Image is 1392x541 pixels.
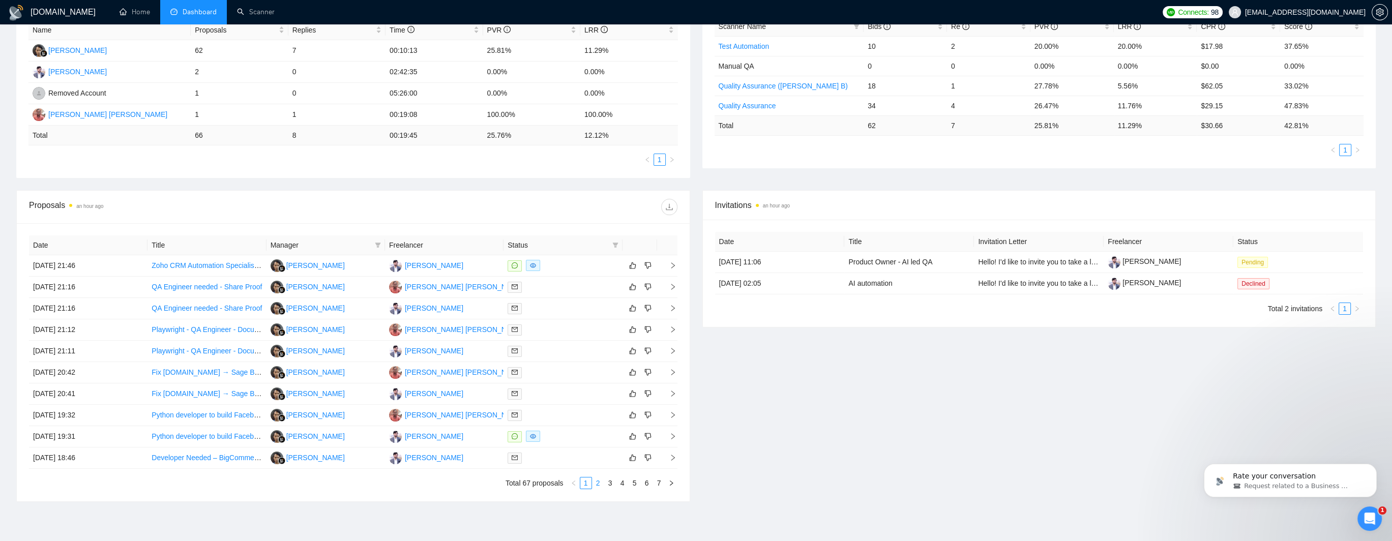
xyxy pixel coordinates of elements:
td: 26.47% [1030,96,1114,115]
span: dislike [644,325,651,334]
img: gigradar-bm.png [278,436,285,443]
div: [PERSON_NAME] [405,303,463,314]
img: SV [389,387,402,400]
th: Proposals [191,20,288,40]
li: 1 [580,477,592,489]
td: 05:26:00 [386,83,483,104]
span: Bids [868,22,891,31]
a: II[PERSON_NAME] [271,368,345,376]
a: Declined [1237,279,1273,287]
a: II[PERSON_NAME] [271,282,345,290]
img: Profile image for AI Assistant from GigRadar 📡 [23,31,39,47]
span: like [629,283,636,291]
span: left [1330,147,1336,153]
iframe: Intercom notifications message [1189,442,1392,514]
img: gigradar-bm.png [278,329,285,336]
td: 7 [947,115,1030,135]
a: SV[PERSON_NAME] [389,453,463,461]
a: [PERSON_NAME] [1108,279,1181,287]
span: right [1354,147,1360,153]
td: 1 [947,76,1030,96]
a: SV[PERSON_NAME] [389,432,463,440]
a: Quality Assurance ([PERSON_NAME] B) [719,82,848,90]
span: mail [512,369,518,375]
a: AI automation [848,279,892,287]
a: 2 [593,477,604,489]
td: 1 [288,104,386,126]
span: info-circle [962,23,969,30]
div: [PERSON_NAME] [286,367,345,378]
td: 25.81% [483,40,580,62]
td: 25.81 % [1030,115,1114,135]
a: SV[PERSON_NAME] [33,67,107,75]
img: gigradar-bm.png [278,350,285,357]
li: Next Page [665,477,677,489]
td: 2 [191,62,288,83]
a: QA Engineer needed - Share Proof [152,283,262,291]
span: info-circle [407,26,414,33]
a: 1 [580,477,591,489]
img: II [33,44,45,57]
iframe: Intercom live chat [1357,506,1382,531]
td: 18 [864,76,947,96]
img: c1fPb85ml5CQJ8rQsVP2R-NcvfPDCbXBIbYMB9_ebDzPXZ2z_Z2n6E6nuLul61nMCK [1108,277,1120,290]
span: CPR [1201,22,1225,31]
a: SK[PERSON_NAME] [PERSON_NAME] [389,282,524,290]
td: 0 [288,83,386,104]
img: upwork-logo.png [1167,8,1175,16]
td: 33.02% [1280,76,1364,96]
td: 0 [864,56,947,76]
button: dislike [642,409,654,421]
span: mail [512,390,518,397]
img: gigradar-bm.png [278,308,285,315]
th: Replies [288,20,386,40]
span: message [512,433,518,439]
span: mail [512,455,518,461]
img: gigradar-bm.png [278,414,285,422]
span: Scanner Name [719,22,766,31]
span: filter [373,237,383,253]
button: like [627,281,639,293]
td: 0.00% [483,62,580,83]
button: left [641,154,654,166]
img: SK [389,281,402,293]
div: [PERSON_NAME] [405,431,463,442]
li: 6 [641,477,653,489]
span: dislike [644,261,651,269]
a: Fix [DOMAIN_NAME] → Sage Business Cloud Automation (Outlook to Sales Invoice) [152,389,420,398]
div: [PERSON_NAME] [48,45,107,56]
a: 4 [617,477,628,489]
td: 7 [288,40,386,62]
li: Next Page [1351,144,1364,156]
td: 62 [864,115,947,135]
a: setting [1372,8,1388,16]
img: logo [8,5,24,21]
span: Declined [1237,278,1269,289]
button: like [627,409,639,421]
td: 11.29 % [1114,115,1197,135]
span: dislike [644,283,651,291]
button: right [1351,144,1364,156]
span: dashboard [170,8,177,15]
td: 62 [191,40,288,62]
img: SV [33,66,45,78]
span: filter [851,19,862,34]
span: mail [512,348,518,354]
div: [PERSON_NAME] [286,281,345,292]
span: dislike [644,368,651,376]
span: left [644,157,650,163]
a: 1 [1340,144,1351,156]
img: gigradar-bm.png [278,457,285,464]
li: 7 [653,477,665,489]
span: setting [1372,8,1387,16]
a: SK[PERSON_NAME] [PERSON_NAME] [389,368,524,376]
td: 100.00% [483,104,580,126]
div: [PERSON_NAME] [286,452,345,463]
a: II[PERSON_NAME] [33,46,107,54]
img: SK [389,409,402,422]
img: II [271,302,283,315]
a: Python developer to build Facebook Marketplace posting + auto-responder bot [152,411,399,419]
div: [PERSON_NAME] [405,260,463,271]
td: 0 [947,56,1030,76]
li: 4 [616,477,629,489]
